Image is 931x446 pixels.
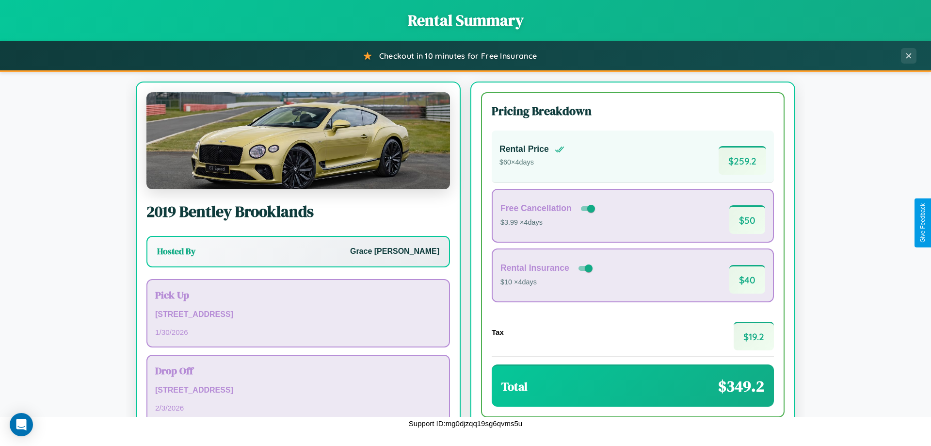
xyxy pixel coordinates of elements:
h3: Drop Off [155,363,441,378]
p: Grace [PERSON_NAME] [350,245,439,259]
span: $ 19.2 [734,322,774,350]
h4: Rental Insurance [500,263,569,273]
p: [STREET_ADDRESS] [155,308,441,322]
span: $ 349.2 [718,376,764,397]
h2: 2019 Bentley Brooklands [146,201,450,222]
p: 2 / 3 / 2026 [155,401,441,414]
h3: Pricing Breakdown [492,103,774,119]
h3: Pick Up [155,288,441,302]
h3: Total [501,379,528,395]
h3: Hosted By [157,246,195,257]
span: Checkout in 10 minutes for Free Insurance [379,51,537,61]
div: Give Feedback [919,203,926,243]
div: Open Intercom Messenger [10,413,33,436]
p: $10 × 4 days [500,276,594,289]
p: $3.99 × 4 days [500,216,597,229]
span: $ 50 [729,205,765,234]
span: $ 40 [729,265,765,294]
h4: Free Cancellation [500,203,572,214]
h4: Tax [492,328,504,336]
p: Support ID: mg0djzqq19sg6qvms5u [409,417,522,430]
img: Bentley Brooklands [146,92,450,189]
h1: Rental Summary [10,10,921,31]
p: $ 60 × 4 days [499,156,564,169]
h4: Rental Price [499,144,549,154]
span: $ 259.2 [719,146,766,175]
p: [STREET_ADDRESS] [155,383,441,397]
p: 1 / 30 / 2026 [155,326,441,339]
